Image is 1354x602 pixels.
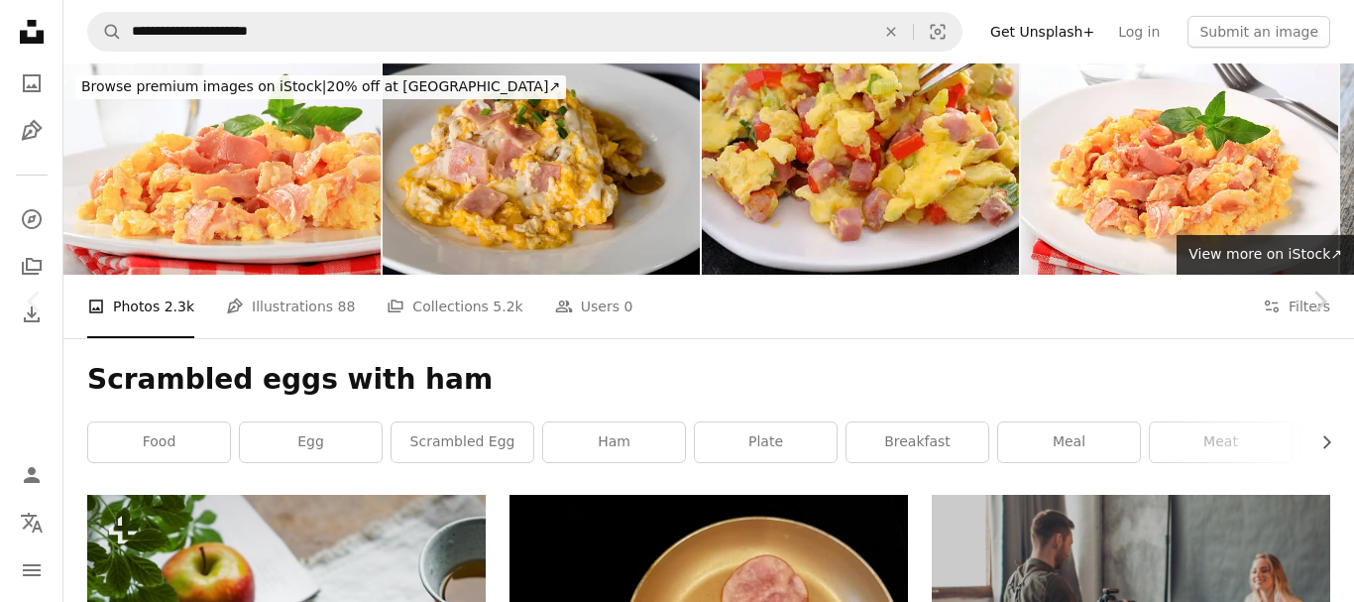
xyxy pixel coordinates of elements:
span: Browse premium images on iStock | [81,78,326,94]
span: 5.2k [493,296,522,317]
a: scrambled egg [392,422,533,462]
a: Log in / Sign up [12,455,52,495]
a: Log in [1106,16,1172,48]
a: Photos [12,63,52,103]
button: Menu [12,550,52,590]
a: egg [240,422,382,462]
a: ham [543,422,685,462]
span: 0 [623,296,632,317]
span: 20% off at [GEOGRAPHIC_DATA] ↗ [81,78,560,94]
a: breakfast [846,422,988,462]
a: meat [1150,422,1292,462]
button: Submit an image [1187,16,1330,48]
a: Next [1285,206,1354,397]
a: Get Unsplash+ [978,16,1106,48]
a: Users 0 [555,275,633,338]
img: scrambled eggs with ham [63,63,381,275]
a: Collections 5.2k [387,275,522,338]
a: meal [998,422,1140,462]
a: plate [695,422,837,462]
a: Explore [12,199,52,239]
span: View more on iStock ↗ [1188,246,1342,262]
img: Scrambled Egg [702,63,1019,275]
form: Find visuals sitewide [87,12,962,52]
a: food [88,422,230,462]
a: View more on iStock↗ [1177,235,1354,275]
span: 88 [338,296,356,317]
button: Visual search [914,13,961,51]
button: Search Unsplash [88,13,122,51]
h1: Scrambled eggs with ham [87,362,1330,398]
a: Illustrations [12,111,52,151]
button: Language [12,503,52,542]
img: Scrambled egg and ham with rice on white dish. [383,63,700,275]
img: scrambled eggs with ham [1021,63,1338,275]
button: scroll list to the right [1308,422,1330,462]
a: Illustrations 88 [226,275,355,338]
a: Browse premium images on iStock|20% off at [GEOGRAPHIC_DATA]↗ [63,63,578,111]
button: Clear [869,13,913,51]
button: Filters [1263,275,1330,338]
